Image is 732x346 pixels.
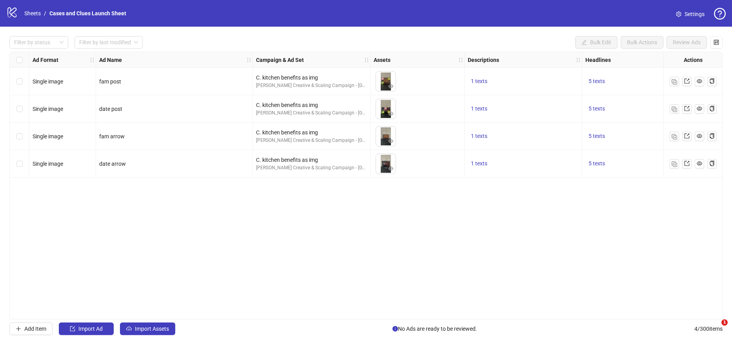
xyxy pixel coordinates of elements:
[589,133,605,139] span: 5 texts
[376,127,396,146] img: Asset 1
[256,156,367,164] div: C. kitchen benefits as img
[697,133,702,139] span: eye
[33,133,63,139] span: Single image
[697,106,702,111] span: eye
[685,10,705,18] span: Settings
[670,104,679,114] button: Duplicate
[468,132,490,141] button: 1 texts
[697,78,702,84] span: eye
[256,137,367,144] div: [PERSON_NAME] Creative & Scaling Campaign - [GEOGRAPHIC_DATA]
[710,36,723,49] button: Configure table settings
[256,109,367,117] div: [PERSON_NAME] Creative & Scaling Campaign - [GEOGRAPHIC_DATA]
[135,326,169,332] span: Import Assets
[99,161,126,167] span: date arrow
[252,57,257,63] span: holder
[392,324,477,333] span: No Ads are ready to be reviewed.
[589,105,605,112] span: 5 texts
[471,160,487,167] span: 1 texts
[251,52,252,67] div: Resize Ad Name column
[585,77,608,86] button: 5 texts
[94,52,96,67] div: Resize Ad Format column
[10,95,29,123] div: Select row 2
[89,57,95,63] span: holder
[589,160,605,167] span: 5 texts
[709,161,715,166] span: copy
[471,78,487,84] span: 1 texts
[376,154,396,174] img: Asset 1
[585,56,611,64] strong: Headlines
[10,123,29,150] div: Select row 3
[364,57,369,63] span: holder
[672,134,677,139] img: Duplicate
[458,57,463,63] span: holder
[369,57,375,63] span: holder
[462,52,464,67] div: Resize Assets column
[392,326,398,332] span: info-circle
[10,68,29,95] div: Select row 1
[386,137,396,146] button: Preview
[684,106,690,111] span: export
[471,105,487,112] span: 1 texts
[386,82,396,91] button: Preview
[672,161,677,167] img: Duplicate
[33,78,63,85] span: Single image
[33,56,58,64] strong: Ad Format
[585,132,608,141] button: 5 texts
[621,36,663,49] button: Bulk Actions
[59,322,114,335] button: Import Ad
[705,319,724,338] iframe: Intercom live chat
[70,326,75,332] span: import
[670,159,679,168] button: Duplicate
[256,73,367,82] div: C. kitchen benefits as img
[23,9,42,18] a: Sheets
[9,322,53,335] button: Add Item
[672,79,677,85] img: Duplicate
[684,56,703,64] strong: Actions
[33,161,63,167] span: Single image
[714,40,719,45] span: control
[684,161,690,166] span: export
[670,8,711,20] a: Settings
[99,106,122,112] span: date post
[468,77,490,86] button: 1 texts
[676,11,681,17] span: setting
[386,164,396,174] button: Preview
[684,78,690,84] span: export
[714,8,726,20] span: question-circle
[256,164,367,172] div: [PERSON_NAME] Creative & Scaling Campaign - [GEOGRAPHIC_DATA]
[256,56,304,64] strong: Campaign & Ad Set
[388,83,394,89] span: eye
[126,326,132,332] span: cloud-upload
[721,319,728,326] span: 1
[78,326,103,332] span: Import Ad
[95,57,100,63] span: holder
[694,324,723,333] span: 4 / 300 items
[684,133,690,139] span: export
[709,106,715,111] span: copy
[24,326,46,332] span: Add Item
[374,56,391,64] strong: Assets
[670,132,679,141] button: Duplicate
[468,159,490,168] button: 1 texts
[580,52,582,67] div: Resize Descriptions column
[10,52,29,68] div: Select all rows
[44,9,46,18] li: /
[256,128,367,137] div: C. kitchen benefits as img
[99,56,122,64] strong: Ad Name
[386,109,396,119] button: Preview
[388,166,394,171] span: eye
[709,78,715,84] span: copy
[99,78,121,85] span: fam post
[16,326,21,332] span: plus
[376,72,396,91] img: Asset 1
[376,99,396,119] img: Asset 1
[581,57,587,63] span: holder
[468,56,499,64] strong: Descriptions
[576,57,581,63] span: holder
[256,82,367,89] div: [PERSON_NAME] Creative & Scaling Campaign - [GEOGRAPHIC_DATA]
[667,36,707,49] button: Review Ads
[468,104,490,114] button: 1 texts
[120,322,175,335] button: Import Assets
[575,36,618,49] button: Bulk Edit
[388,138,394,144] span: eye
